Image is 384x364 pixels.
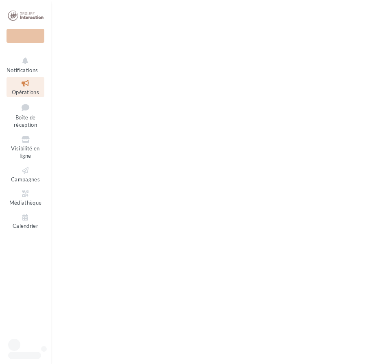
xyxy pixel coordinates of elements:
[7,77,44,97] a: Opérations
[11,176,40,183] span: Campagnes
[7,100,44,130] a: Boîte de réception
[7,29,44,43] div: Nouvelle campagne
[11,145,39,159] span: Visibilité en ligne
[14,114,37,128] span: Boîte de réception
[7,67,38,73] span: Notifications
[7,133,44,161] a: Visibilité en ligne
[12,89,39,95] span: Opérations
[7,164,44,184] a: Campagnes
[13,223,38,229] span: Calendrier
[7,188,44,207] a: Médiathèque
[9,199,42,206] span: Médiathèque
[7,211,44,231] a: Calendrier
